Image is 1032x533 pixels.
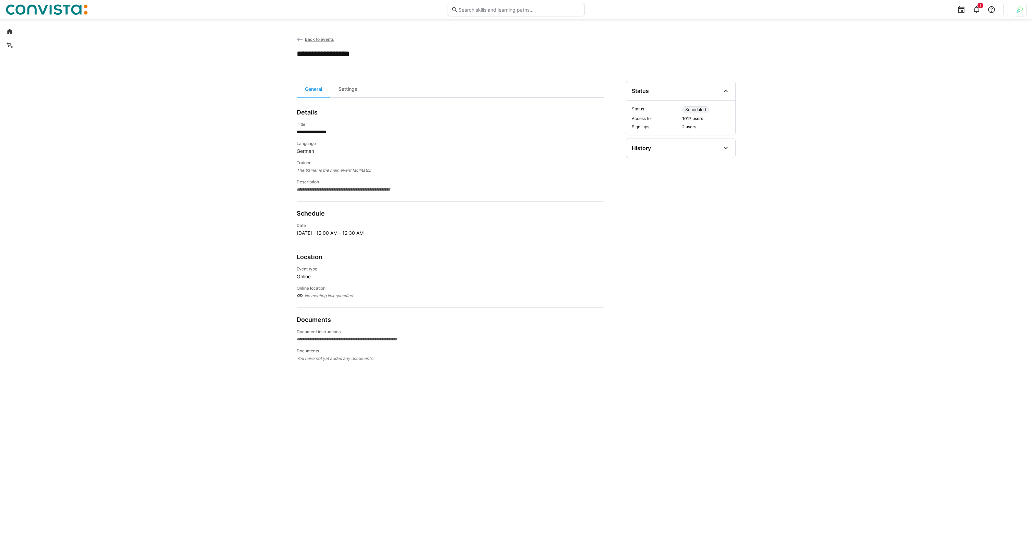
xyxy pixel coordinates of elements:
[297,148,604,155] span: German
[297,355,604,362] span: You have not yet added any documents.
[305,37,334,42] span: Back to events
[297,210,325,217] h3: Schedule
[297,253,322,261] h3: Location
[297,348,604,354] h4: Documents
[297,141,604,146] h4: Language
[297,316,331,324] h3: Documents
[682,124,730,130] span: 2 users
[297,286,604,291] h4: Online location
[980,3,981,8] span: 1
[632,145,651,152] div: History
[297,160,604,166] h4: Trainer
[632,106,679,113] span: Status
[297,266,604,272] h4: Event type
[632,124,679,130] span: Sign-ups
[305,292,604,299] span: No meeting link specified
[297,230,364,237] span: [DATE] · 12:00 AM - 12:30 AM
[297,223,364,228] h4: Date
[297,109,318,116] h3: Details
[632,87,649,94] div: Status
[297,122,604,127] h4: Title
[297,37,334,42] a: Back to events
[632,116,679,121] span: Access for
[330,81,366,97] div: Settings
[297,273,604,280] span: Online
[297,81,330,97] div: General
[685,107,706,112] span: Scheduled
[297,167,604,174] span: The trainer is the main event facilitator.
[682,116,730,121] span: 1017 users
[297,179,604,185] h4: Description
[297,329,604,335] h4: Document instructions
[458,7,581,13] input: Search skills and learning paths…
